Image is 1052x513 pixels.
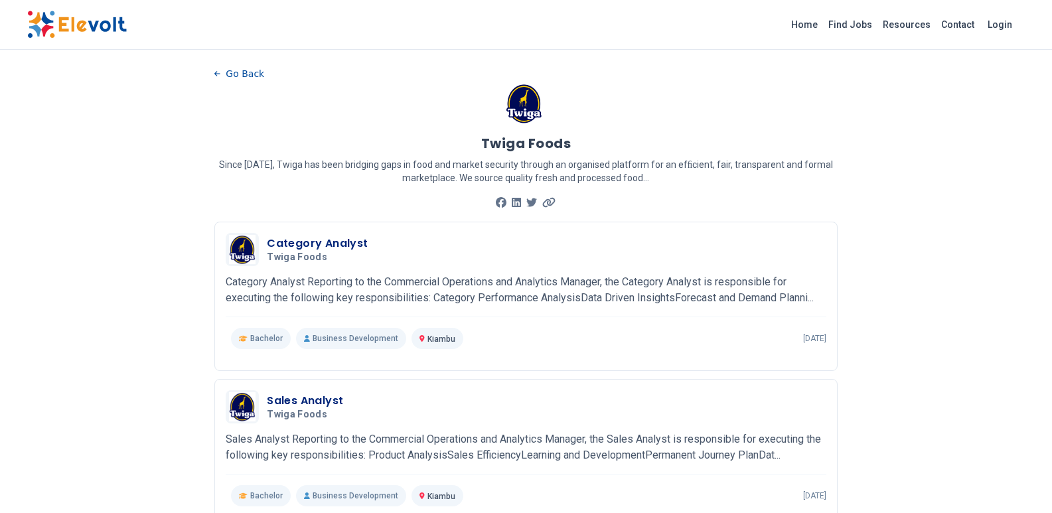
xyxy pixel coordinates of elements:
[481,134,571,153] h1: Twiga Foods
[267,236,368,252] h3: Category Analyst
[214,64,264,84] button: Go Back
[427,492,455,501] span: Kiambu
[226,431,826,463] p: Sales Analyst Reporting to the Commercial Operations and Analytics Manager, the Sales Analyst is ...
[936,14,980,35] a: Contact
[803,333,826,344] p: [DATE]
[267,409,327,421] span: Twiga Foods
[214,158,838,184] p: Since [DATE], Twiga has been bridging gaps in food and market security through an organised platf...
[267,393,343,409] h3: Sales Analyst
[506,84,542,123] img: Twiga Foods
[786,14,823,35] a: Home
[250,333,283,344] span: Bachelor
[229,392,256,421] img: Twiga Foods
[27,11,127,38] img: Elevolt
[229,235,256,264] img: Twiga Foods
[980,11,1020,38] a: Login
[823,14,877,35] a: Find Jobs
[877,14,936,35] a: Resources
[267,252,327,263] span: Twiga Foods
[803,490,826,501] p: [DATE]
[427,334,455,344] span: Kiambu
[296,485,406,506] p: Business Development
[296,328,406,349] p: Business Development
[250,490,283,501] span: Bachelor
[226,274,826,306] p: Category Analyst Reporting to the Commercial Operations and Analytics Manager, the Category Analy...
[226,233,826,349] a: Twiga FoodsCategory AnalystTwiga FoodsCategory Analyst Reporting to the Commercial Operations and...
[226,390,826,506] a: Twiga FoodsSales AnalystTwiga FoodsSales Analyst Reporting to the Commercial Operations and Analy...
